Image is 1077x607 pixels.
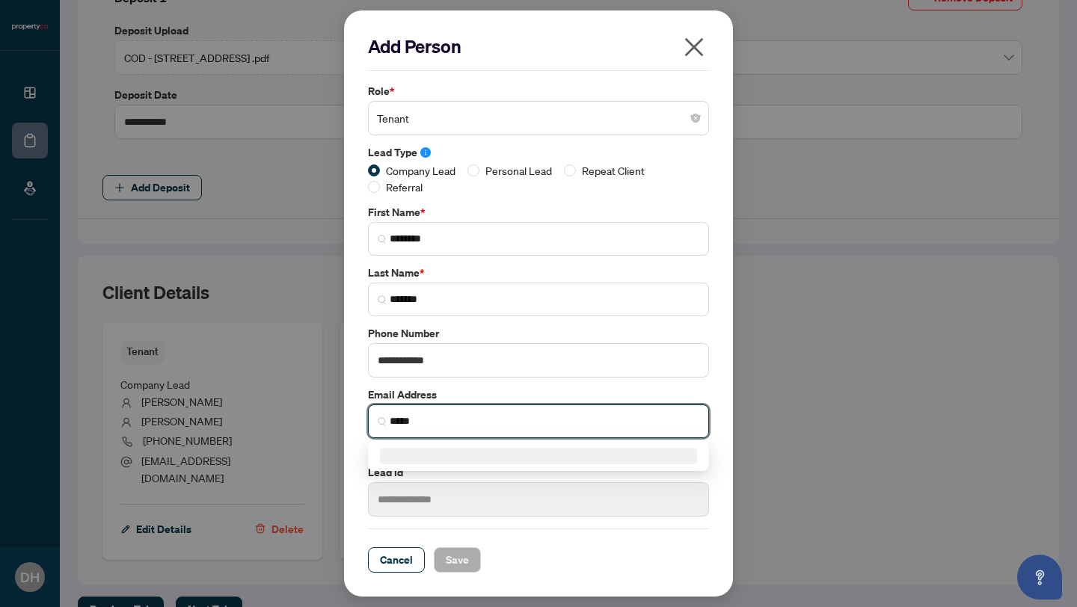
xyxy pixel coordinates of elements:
img: search_icon [378,417,387,426]
label: Last Name [368,265,709,281]
label: Phone Number [368,325,709,342]
label: First Name [368,204,709,221]
span: Referral [380,179,429,195]
span: info-circle [420,147,431,158]
span: Repeat Client [576,162,651,179]
span: Tenant [377,104,700,132]
span: Email is not valid [368,442,435,453]
button: Cancel [368,547,425,573]
span: Company Lead [380,162,461,179]
label: Lead Id [368,464,709,481]
img: search_icon [378,235,387,244]
label: Role [368,83,709,99]
span: close [682,35,706,59]
button: Save [434,547,481,573]
button: Open asap [1017,555,1062,600]
label: Lead Type [368,144,709,161]
h2: Add Person [368,34,709,58]
label: Email Address [368,386,709,403]
span: Personal Lead [479,162,558,179]
span: close-circle [691,114,700,123]
span: Cancel [380,548,413,572]
img: search_icon [378,295,387,304]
